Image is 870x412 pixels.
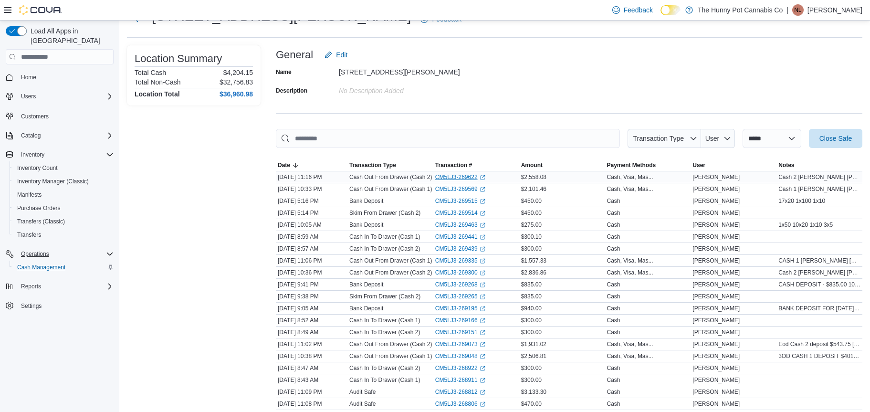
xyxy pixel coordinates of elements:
[792,4,804,16] div: Niki Lai
[17,191,42,199] span: Manifests
[276,327,347,338] div: [DATE] 8:49 AM
[605,159,691,171] button: Payment Methods
[276,159,347,171] button: Date
[13,162,62,174] a: Inventory Count
[521,233,542,241] span: $300.10
[17,204,61,212] span: Purchase Orders
[692,245,740,253] span: [PERSON_NAME]
[607,305,620,312] div: Cash
[521,400,542,408] span: $470.00
[276,171,347,183] div: [DATE] 11:16 PM
[692,305,740,312] span: [PERSON_NAME]
[435,245,485,253] a: CM5LJ3-269439External link
[17,149,48,160] button: Inventory
[13,229,45,241] a: Transfers
[521,340,546,348] span: $1,931.02
[819,134,852,143] span: Close Safe
[17,130,114,141] span: Catalog
[135,53,222,64] h3: Location Summary
[2,148,117,161] button: Inventory
[776,159,862,171] button: Notes
[10,201,117,215] button: Purchase Orders
[698,4,783,16] p: The Hunny Pot Cannabis Co
[480,342,485,348] svg: External link
[13,216,114,227] span: Transfers (Classic)
[435,197,485,205] a: CM5LJ3-269515External link
[435,305,485,312] a: CM5LJ3-269195External link
[17,149,114,160] span: Inventory
[480,258,485,264] svg: External link
[633,135,684,142] span: Transaction Type
[349,281,383,288] p: Bank Deposit
[521,173,546,181] span: $2,558.08
[135,69,166,76] h6: Total Cash
[521,388,546,396] span: $3,133.30
[276,315,347,326] div: [DATE] 8:52 AM
[349,233,420,241] p: Cash In To Drawer (Cash 1)
[21,302,42,310] span: Settings
[21,132,41,139] span: Catalog
[607,161,656,169] span: Payment Methods
[435,352,485,360] a: CM5LJ3-269048External link
[435,400,485,408] a: CM5LJ3-268806External link
[17,248,114,260] span: Operations
[521,305,542,312] span: $940.00
[21,151,44,158] span: Inventory
[607,173,653,181] div: Cash, Visa, Mas...
[349,317,420,324] p: Cash In To Drawer (Cash 1)
[778,257,860,264] span: CASH 1 [PERSON_NAME] [PERSON_NAME] ALEHA DEPOSIT $178.90
[807,4,862,16] p: [PERSON_NAME]
[19,5,62,15] img: Cova
[276,207,347,219] div: [DATE] 5:14 PM
[435,185,485,193] a: CM5LJ3-269569External link
[435,221,485,229] a: CM5LJ3-269463External link
[349,305,383,312] p: Bank Deposit
[435,173,485,181] a: CM5LJ3-269622External link
[13,176,93,187] a: Inventory Manager (Classic)
[435,209,485,217] a: CM5LJ3-269514External link
[276,303,347,314] div: [DATE] 9:05 AM
[778,281,860,288] span: CASH DEPOSIT - $835.00 100 x 3 50 x 6 20 x 11 5 x 3 AQ
[347,159,433,171] button: Transaction Type
[339,83,467,95] div: No Description added
[433,159,519,171] button: Transaction #
[778,185,860,193] span: Cash 1 [PERSON_NAME] [PERSON_NAME] aleha Deposit: $519.00 Rc
[692,364,740,372] span: [PERSON_NAME]
[786,4,788,16] p: |
[778,305,860,312] span: BANK DEPOSIT FOR [DATE] 4x100 3x50 15x20 7x10 4x5 RC
[692,388,740,396] span: [PERSON_NAME]
[521,364,542,372] span: $300.00
[6,66,114,338] nav: Complex example
[2,247,117,261] button: Operations
[480,306,485,312] svg: External link
[349,221,383,229] p: Bank Deposit
[13,189,45,201] a: Manifests
[276,362,347,374] div: [DATE] 8:47 AM
[628,129,701,148] button: Transaction Type
[276,68,292,76] label: Name
[480,234,485,240] svg: External link
[10,175,117,188] button: Inventory Manager (Classic)
[607,293,620,300] div: Cash
[480,354,485,359] svg: External link
[435,281,485,288] a: CM5LJ3-269268External link
[692,185,740,193] span: [PERSON_NAME]
[624,5,653,15] span: Feedback
[17,300,114,312] span: Settings
[223,69,253,76] p: $4,204.15
[692,376,740,384] span: [PERSON_NAME]
[607,281,620,288] div: Cash
[435,364,485,372] a: CM5LJ3-268922External link
[17,71,114,83] span: Home
[21,74,36,81] span: Home
[276,279,347,290] div: [DATE] 9:41 PM
[607,257,653,264] div: Cash, Visa, Mas...
[660,5,681,15] input: Dark Mode
[435,317,485,324] a: CM5LJ3-269166External link
[778,352,860,360] span: 3OD CASH 1 DEPOSIT $401.65 [PERSON_NAME] [PERSON_NAME] AND [PERSON_NAME] :)
[778,197,825,205] span: 17x20 1x100 1x10
[10,228,117,242] button: Transfers
[349,245,420,253] p: Cash In To Drawer (Cash 2)
[607,221,620,229] div: Cash
[521,185,546,193] span: $2,101.46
